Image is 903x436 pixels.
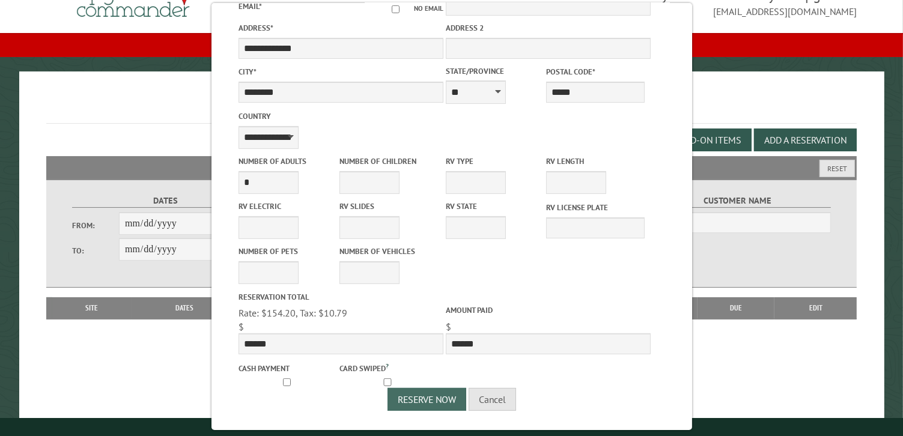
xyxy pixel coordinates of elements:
button: Edit Add-on Items [648,129,752,151]
button: Reset [819,160,855,177]
input: No email [377,5,413,13]
label: Postal Code [546,66,645,77]
h1: Reservations [46,91,857,124]
label: Dates [72,194,259,208]
label: State/Province [445,65,544,77]
span: Rate: $154.20, Tax: $10.79 [239,307,347,319]
h2: Filters [46,156,857,179]
th: Due [698,297,774,319]
th: Edit [774,297,857,319]
label: RV State [445,201,544,212]
label: Card swiped [339,361,437,374]
small: © Campground Commander LLC. All rights reserved. [384,423,520,431]
label: City [239,66,443,77]
label: Cash payment [239,363,337,374]
label: Amount paid [445,304,650,316]
label: Country [239,111,443,122]
label: Reservation Total [239,291,443,303]
button: Add a Reservation [754,129,857,151]
label: RV Slides [339,201,437,212]
span: $ [239,321,244,333]
button: Cancel [469,388,516,411]
label: Number of Adults [239,156,337,167]
label: Number of Children [339,156,437,167]
label: RV Electric [239,201,337,212]
label: No email [377,4,443,14]
th: Site [52,297,132,319]
label: RV Length [546,156,645,167]
a: ? [385,362,388,370]
span: $ [445,321,451,333]
label: Number of Pets [239,246,337,257]
label: Customer Name [644,194,831,208]
label: Number of Vehicles [339,246,437,257]
label: Address [239,22,443,34]
label: To: [72,245,119,256]
label: RV License Plate [546,202,645,213]
label: From: [72,220,119,231]
label: RV Type [445,156,544,167]
label: Email [239,1,262,11]
label: Address 2 [445,22,650,34]
button: Reserve Now [388,388,466,411]
th: Dates [132,297,236,319]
